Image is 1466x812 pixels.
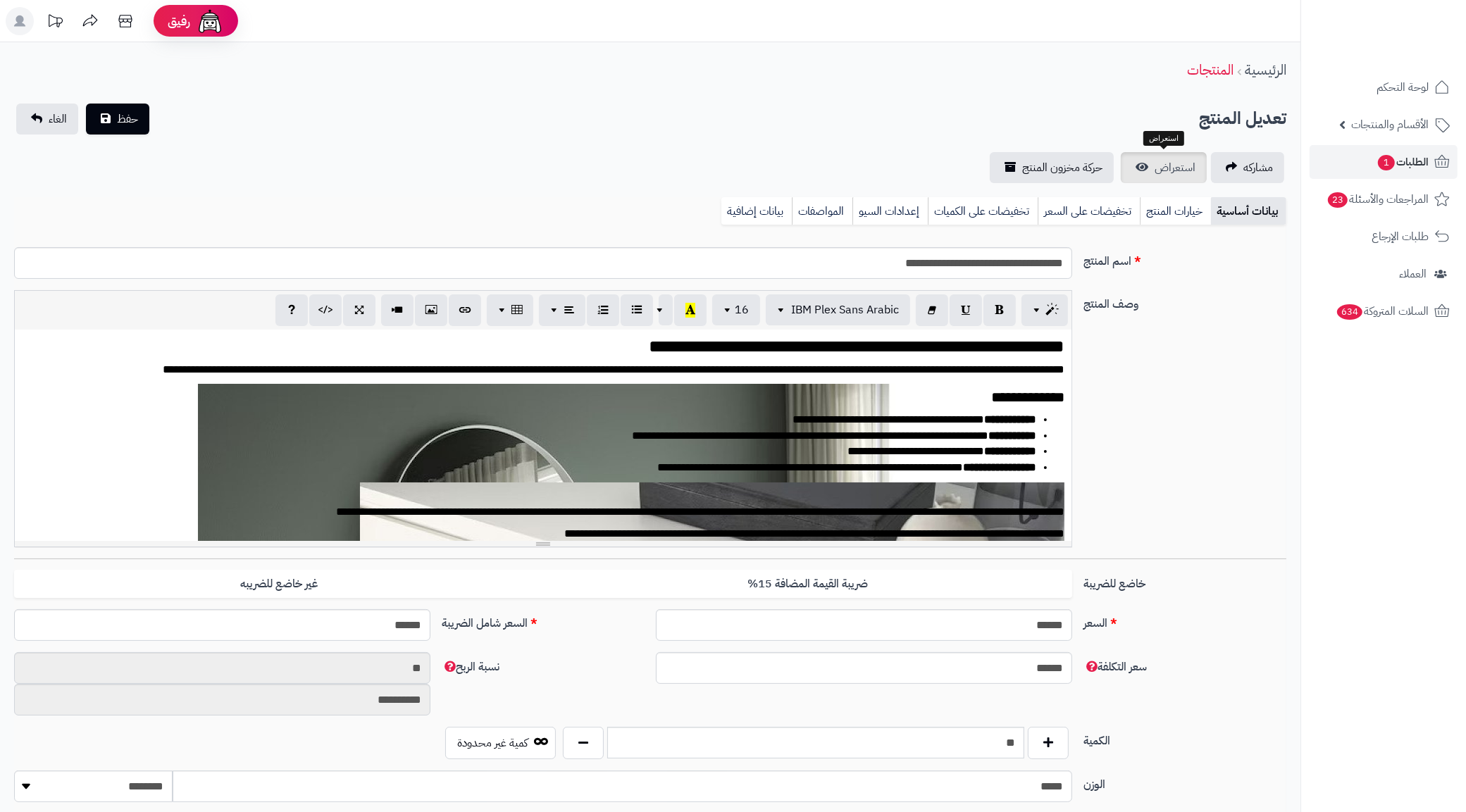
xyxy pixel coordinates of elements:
[1211,197,1286,225] a: بيانات أساسية
[1399,264,1427,284] span: العملاء
[1310,182,1458,216] a: المراجعات والأسئلة23
[735,301,749,318] span: 16
[49,111,67,127] span: الغاء
[1078,727,1292,749] label: الكمية
[1336,301,1429,321] span: السلات المتروكة
[117,111,138,127] span: حفظ
[1083,658,1147,675] span: سعر التكلفة
[14,570,543,599] label: غير خاضع للضريبه
[1078,247,1292,270] label: اسم المنتج
[1121,152,1207,183] a: استعراض
[712,294,760,325] button: 16
[1243,159,1273,176] span: مشاركه
[1337,304,1362,320] span: 634
[168,13,190,30] span: رفيق
[436,609,650,632] label: السعر شامل الضريبة
[442,658,499,675] span: نسبة الربح
[1245,59,1286,80] a: الرئيسية
[1022,159,1102,176] span: حركة مخزون المنتج
[1078,570,1292,592] label: خاضع للضريبة
[1310,257,1458,291] a: العملاء
[1155,159,1195,176] span: استعراض
[1310,220,1458,254] a: طلبات الإرجاع
[1377,152,1429,172] span: الطلبات
[1377,77,1429,97] span: لوحة التحكم
[1328,192,1348,208] span: 23
[37,7,73,39] a: تحديثات المنصة
[852,197,928,225] a: إعدادات السيو
[1140,197,1211,225] a: خيارات المنتج
[1372,227,1429,246] span: طلبات الإرجاع
[766,294,910,325] button: IBM Plex Sans Arabic
[1078,770,1292,793] label: الوزن
[196,7,224,35] img: ai-face.png
[1310,294,1458,328] a: السلات المتروكة634
[1078,609,1292,632] label: السعر
[792,197,852,225] a: المواصفات
[16,104,78,135] a: الغاء
[721,197,792,225] a: بيانات إضافية
[1199,104,1286,133] h2: تعديل المنتج
[1351,115,1429,135] span: الأقسام والمنتجات
[1038,197,1140,225] a: تخفيضات على السعر
[86,104,149,135] button: حفظ
[1310,70,1458,104] a: لوحة التحكم
[1327,189,1429,209] span: المراجعات والأسئلة
[791,301,899,318] span: IBM Plex Sans Arabic
[1310,145,1458,179] a: الطلبات1
[990,152,1114,183] a: حركة مخزون المنتج
[1143,131,1184,146] div: استعراض
[1078,290,1292,313] label: وصف المنتج
[543,570,1072,599] label: ضريبة القيمة المضافة 15%
[1378,155,1395,170] span: 1
[1187,59,1234,80] a: المنتجات
[1211,152,1284,183] a: مشاركه
[928,197,1038,225] a: تخفيضات على الكميات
